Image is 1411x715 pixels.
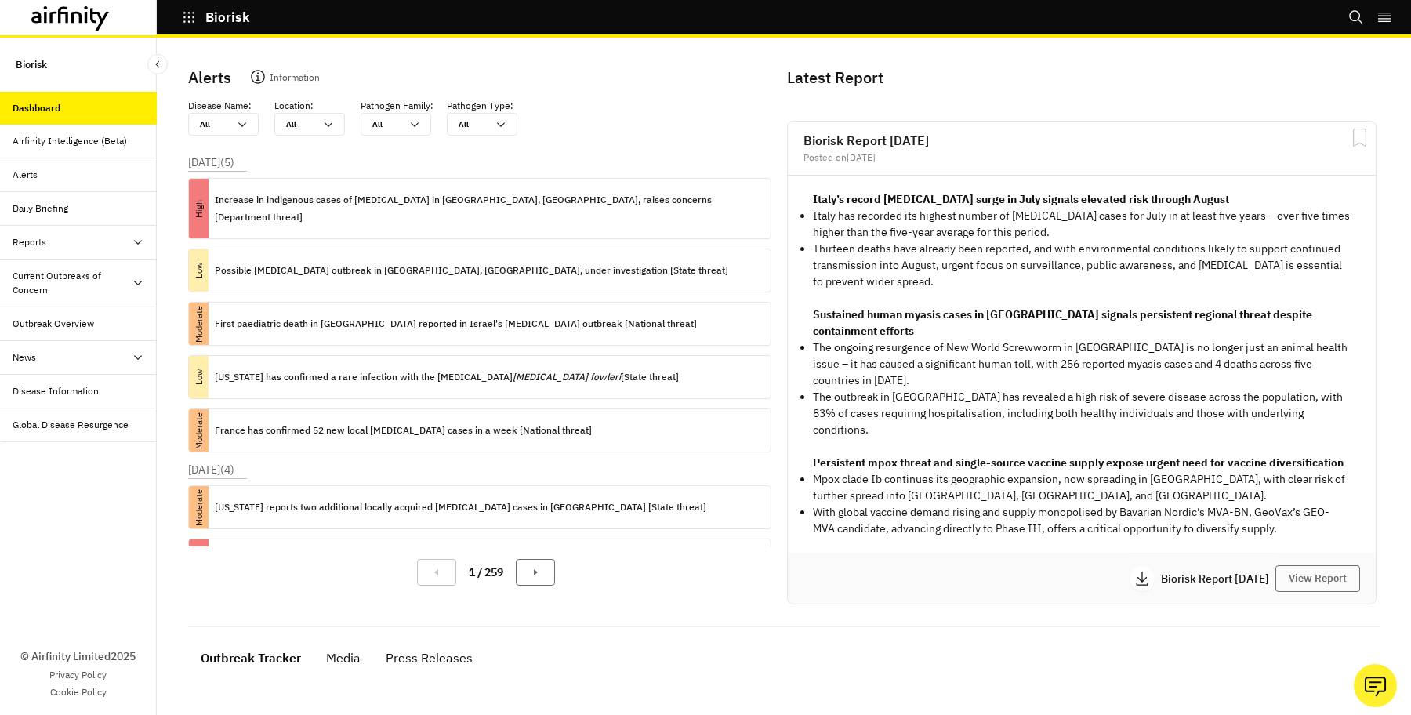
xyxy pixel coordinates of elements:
[178,314,220,334] p: Moderate
[813,241,1351,290] p: Thirteen deaths have already been reported, and with environmental conditions likely to support c...
[215,315,697,332] p: First paediatric death in [GEOGRAPHIC_DATA] reported in Israel's [MEDICAL_DATA] outbreak [Nationa...
[188,462,234,478] p: [DATE] ( 4 )
[1348,4,1364,31] button: Search
[803,134,1360,147] h2: Biorisk Report [DATE]
[215,499,706,516] p: [US_STATE] reports two additional locally acquired [MEDICAL_DATA] cases in [GEOGRAPHIC_DATA] [Sta...
[13,418,129,432] div: Global Disease Resurgence
[1275,565,1360,592] button: View Report
[1354,664,1397,707] button: Ask our analysts
[13,350,36,365] div: News
[188,154,234,171] p: [DATE] ( 5 )
[13,384,99,398] div: Disease Information
[803,153,1360,162] div: Posted on [DATE]
[447,99,513,113] p: Pathogen Type :
[813,504,1351,537] p: With global vaccine demand rising and supply monopolised by Bavarian Nordic’s MVA-BN, GeoVax’s GE...
[215,191,758,226] p: Increase in indigenous cases of [MEDICAL_DATA] in [GEOGRAPHIC_DATA], [GEOGRAPHIC_DATA], raises co...
[13,235,46,249] div: Reports
[201,646,301,670] div: Outbreak Tracker
[13,168,38,182] div: Alerts
[813,208,1351,241] p: Italy has recorded its highest number of [MEDICAL_DATA] cases for July in at least five years – o...
[182,4,250,31] button: Biorisk
[215,368,679,386] p: [US_STATE] has confirmed a rare infection with the [MEDICAL_DATA] [State threat]
[813,471,1351,504] p: Mpox clade Ib continues its geographic expansion, now spreading in [GEOGRAPHIC_DATA], with clear ...
[188,66,231,89] p: Alerts
[147,54,168,74] button: Close Sidebar
[215,262,728,279] p: Possible [MEDICAL_DATA] outbreak in [GEOGRAPHIC_DATA], [GEOGRAPHIC_DATA], under investigation [St...
[13,101,60,115] div: Dashboard
[178,498,220,517] p: Moderate
[13,269,132,297] div: Current Outbreaks of Concern
[13,317,94,331] div: Outbreak Overview
[813,455,1344,470] strong: Persistent mpox threat and single-source vaccine supply expose urgent need for vaccine diversific...
[361,99,433,113] p: Pathogen Family :
[813,389,1351,438] p: The outbreak in [GEOGRAPHIC_DATA] has revealed a high risk of severe disease across the populatio...
[813,307,1312,338] strong: Sustained human myasis cases in [GEOGRAPHIC_DATA] signals persistent regional threat despite cont...
[270,69,320,91] p: Information
[1350,128,1369,147] svg: Bookmark Report
[787,66,1373,89] p: Latest Report
[50,685,107,699] a: Cookie Policy
[20,648,136,665] p: © Airfinity Limited 2025
[417,559,456,586] button: Previous Page
[1161,573,1275,584] p: Biorisk Report [DATE]
[274,99,314,113] p: Location :
[13,201,68,216] div: Daily Briefing
[326,646,361,670] div: Media
[813,192,1229,206] strong: Italy’s record [MEDICAL_DATA] surge in July signals elevated risk through August
[188,99,252,113] p: Disease Name :
[16,50,47,79] p: Biorisk
[516,559,555,586] button: Next Page
[13,134,127,148] div: Airfinity Intelligence (Beta)
[205,10,250,24] p: Biorisk
[813,339,1351,389] p: The ongoing resurgence of New World Screwworm in [GEOGRAPHIC_DATA] is no longer just an animal he...
[49,668,107,682] a: Privacy Policy
[178,261,220,281] p: Low
[169,199,229,219] p: High
[178,421,220,441] p: Moderate
[513,371,621,383] i: [MEDICAL_DATA] fowleri
[469,564,503,581] p: 1 / 259
[386,646,473,670] div: Press Releases
[178,368,220,387] p: Low
[215,422,592,439] p: France has confirmed 52 new local [MEDICAL_DATA] cases in a week [National threat]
